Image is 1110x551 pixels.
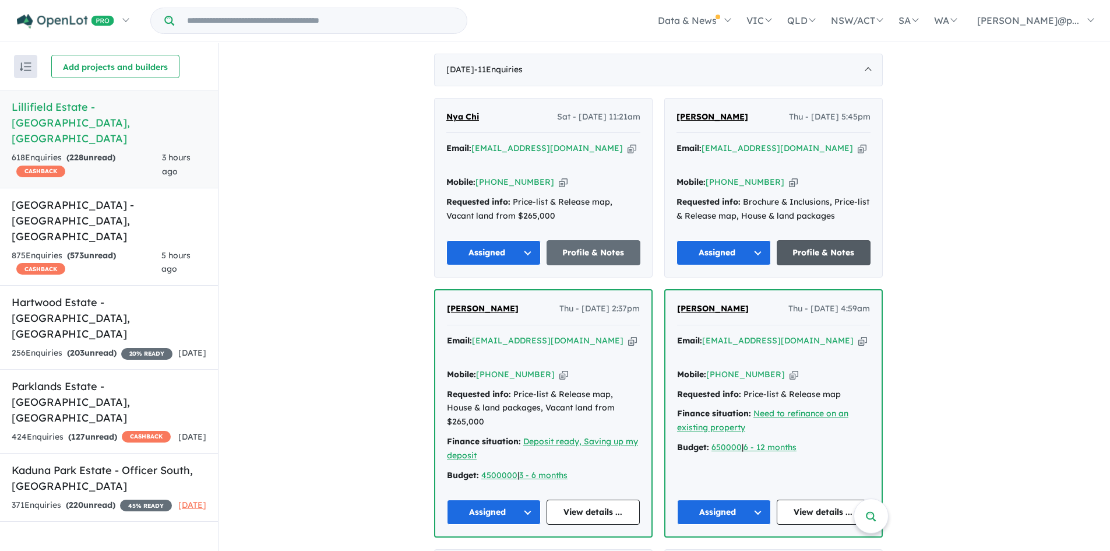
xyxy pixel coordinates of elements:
[20,62,31,71] img: sort.svg
[547,500,640,525] a: View details ...
[446,111,479,122] span: Nya Chi
[676,143,702,153] strong: Email:
[777,500,871,525] a: View details ...
[12,294,206,342] h5: Hartwood Estate - [GEOGRAPHIC_DATA] , [GEOGRAPHIC_DATA]
[677,441,870,455] div: |
[12,197,206,244] h5: [GEOGRAPHIC_DATA] - [GEOGRAPHIC_DATA] , [GEOGRAPHIC_DATA]
[702,335,854,346] a: [EMAIL_ADDRESS][DOMAIN_NAME]
[178,500,206,510] span: [DATE]
[447,436,521,447] strong: Finance situation:
[16,263,65,275] span: CASHBACK
[121,348,172,360] span: 20 % READY
[677,303,749,314] span: [PERSON_NAME]
[66,500,115,510] strong: ( unread)
[789,176,798,188] button: Copy
[481,470,517,480] a: 4500000
[557,110,640,124] span: Sat - [DATE] 11:21am
[447,436,638,461] a: Deposit ready, Saving up my deposit
[447,335,472,346] strong: Email:
[447,388,640,429] div: Price-list & Release map, House & land packages, Vacant land from $265,000
[676,196,741,207] strong: Requested info:
[12,346,172,360] div: 256 Enquir ies
[69,152,83,163] span: 228
[51,55,179,78] button: Add projects and builders
[702,143,853,153] a: [EMAIL_ADDRESS][DOMAIN_NAME]
[559,302,640,316] span: Thu - [DATE] 2:37pm
[858,335,867,347] button: Copy
[162,152,191,177] span: 3 hours ago
[472,335,623,346] a: [EMAIL_ADDRESS][DOMAIN_NAME]
[677,369,706,380] strong: Mobile:
[559,176,568,188] button: Copy
[12,430,171,444] div: 424 Enquir ies
[120,500,172,511] span: 45 % READY
[177,8,464,33] input: Try estate name, suburb, builder or developer
[68,431,117,442] strong: ( unread)
[434,54,883,86] div: [DATE]
[677,389,741,399] strong: Requested info:
[547,240,641,265] a: Profile & Notes
[677,388,870,402] div: Price-list & Release map
[559,368,568,381] button: Copy
[471,143,623,153] a: [EMAIL_ADDRESS][DOMAIN_NAME]
[446,195,640,223] div: Price-list & Release map, Vacant land from $265,000
[178,348,206,358] span: [DATE]
[69,500,83,510] span: 220
[12,462,206,494] h5: Kaduna Park Estate - Officer South , [GEOGRAPHIC_DATA]
[628,142,636,155] button: Copy
[677,408,848,433] a: Need to refinance on an existing property
[447,302,519,316] a: [PERSON_NAME]
[446,177,475,187] strong: Mobile:
[70,348,84,358] span: 203
[67,250,116,261] strong: ( unread)
[977,15,1079,26] span: [PERSON_NAME]@p...
[790,368,798,381] button: Copy
[706,177,784,187] a: [PHONE_NUMBER]
[677,500,771,525] button: Assigned
[789,110,871,124] span: Thu - [DATE] 5:45pm
[628,335,637,347] button: Copy
[12,378,206,426] h5: Parklands Estate - [GEOGRAPHIC_DATA] , [GEOGRAPHIC_DATA]
[447,470,479,480] strong: Budget:
[677,335,702,346] strong: Email:
[788,302,870,316] span: Thu - [DATE] 4:59am
[67,348,117,358] strong: ( unread)
[17,14,114,29] img: Openlot PRO Logo White
[519,470,568,480] a: 3 - 6 months
[12,499,172,513] div: 371 Enquir ies
[677,302,749,316] a: [PERSON_NAME]
[676,111,748,122] span: [PERSON_NAME]
[777,240,871,265] a: Profile & Notes
[16,166,65,177] span: CASHBACK
[447,303,519,314] span: [PERSON_NAME]
[446,240,541,265] button: Assigned
[66,152,115,163] strong: ( unread)
[447,369,476,380] strong: Mobile:
[122,431,171,443] span: CASHBACK
[447,389,511,399] strong: Requested info:
[447,469,640,483] div: |
[677,408,751,419] strong: Finance situation:
[476,369,555,380] a: [PHONE_NUMBER]
[70,250,84,261] span: 573
[446,143,471,153] strong: Email:
[475,177,554,187] a: [PHONE_NUMBER]
[446,196,510,207] strong: Requested info:
[676,177,706,187] strong: Mobile:
[71,431,85,442] span: 127
[676,110,748,124] a: [PERSON_NAME]
[178,431,206,442] span: [DATE]
[711,442,742,452] a: 650000
[858,142,866,155] button: Copy
[446,110,479,124] a: Nya Chi
[676,195,871,223] div: Brochure & Inclusions, Price-list & Release map, House & land packages
[743,442,797,452] a: 6 - 12 months
[12,249,161,277] div: 875 Enquir ies
[474,64,523,75] span: - 11 Enquir ies
[677,442,709,452] strong: Budget:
